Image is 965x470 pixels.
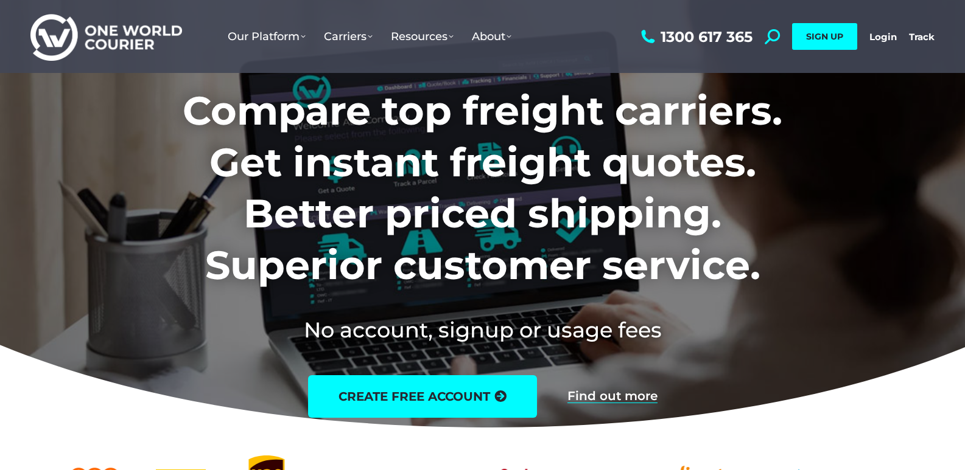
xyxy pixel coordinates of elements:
[228,30,306,43] span: Our Platform
[806,31,843,42] span: SIGN UP
[30,12,182,61] img: One World Courier
[324,30,373,43] span: Carriers
[463,18,521,55] a: About
[792,23,857,50] a: SIGN UP
[472,30,511,43] span: About
[869,31,897,43] a: Login
[382,18,463,55] a: Resources
[102,85,863,291] h1: Compare top freight carriers. Get instant freight quotes. Better priced shipping. Superior custom...
[315,18,382,55] a: Carriers
[391,30,454,43] span: Resources
[308,375,537,418] a: create free account
[219,18,315,55] a: Our Platform
[567,390,658,403] a: Find out more
[909,31,935,43] a: Track
[102,315,863,345] h2: No account, signup or usage fees
[638,29,753,44] a: 1300 617 365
